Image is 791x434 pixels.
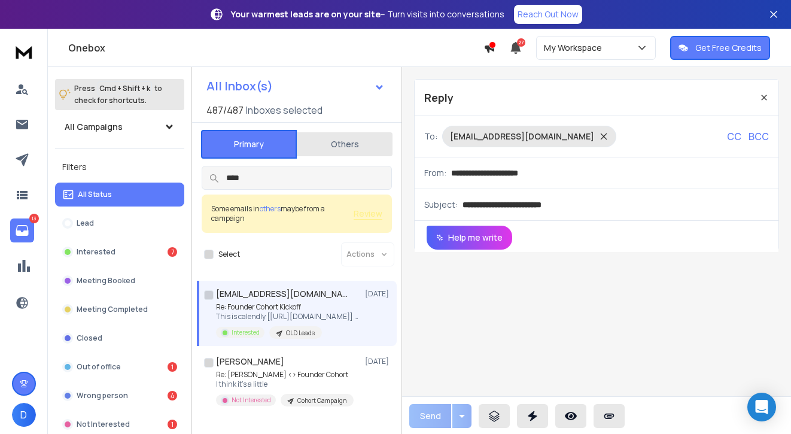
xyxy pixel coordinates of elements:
p: Press to check for shortcuts. [74,83,162,107]
button: Others [297,131,393,157]
p: CC [727,129,741,144]
p: Re: Founder Cohort Kickoff [216,302,360,312]
p: My Workspace [544,42,607,54]
strong: Your warmest leads are on your site [231,8,381,20]
p: Cohort Campaign [297,396,346,405]
p: Wrong person [77,391,128,400]
h1: [PERSON_NAME] [216,356,284,368]
span: others [260,204,281,214]
p: All Status [78,190,112,199]
p: Not Interested [232,396,271,405]
p: Interested [77,247,115,257]
p: [DATE] [365,357,392,366]
p: – Turn visits into conversations [231,8,504,20]
div: Open Intercom Messenger [747,393,776,421]
h1: All Campaigns [65,121,123,133]
a: Reach Out Now [514,5,582,24]
button: Meeting Completed [55,298,184,321]
button: Out of office1 [55,355,184,379]
p: BCC [749,129,769,144]
button: Meeting Booked [55,269,184,293]
button: All Inbox(s) [197,74,394,98]
h1: Onebox [68,41,483,55]
p: This is calendly [[URL][DOMAIN_NAME]] to [216,312,360,321]
div: 1 [168,362,177,372]
h3: Inboxes selected [246,103,323,117]
span: 27 [517,38,525,47]
div: 1 [168,420,177,429]
p: Meeting Completed [77,305,148,314]
p: Get Free Credits [695,42,762,54]
button: Interested7 [55,240,184,264]
p: OLD Leads [286,329,315,338]
button: Get Free Credits [670,36,770,60]
p: Not Interested [77,420,130,429]
div: 7 [168,247,177,257]
p: Subject: [424,199,458,211]
p: Reach Out Now [518,8,579,20]
p: Meeting Booked [77,276,135,286]
p: Closed [77,333,102,343]
p: Out of office [77,362,121,372]
p: [DATE] [365,289,392,299]
p: Lead [77,218,94,228]
label: Select [218,250,240,259]
button: D [12,403,36,427]
a: 13 [10,218,34,242]
img: logo [12,41,36,63]
button: All Campaigns [55,115,184,139]
p: Reply [424,89,454,106]
button: All Status [55,183,184,207]
h3: Filters [55,159,184,175]
button: Review [354,208,382,220]
p: Interested [232,328,260,337]
span: Cmd + Shift + k [98,81,152,95]
button: Help me write [427,226,512,250]
p: [EMAIL_ADDRESS][DOMAIN_NAME] [450,130,594,142]
p: I think it’s a little [216,380,354,389]
button: Lead [55,211,184,235]
p: 13 [29,214,39,223]
div: 4 [168,391,177,400]
h1: All Inbox(s) [206,80,273,92]
p: From: [424,167,446,179]
button: Closed [55,326,184,350]
p: To: [424,130,437,142]
h1: [EMAIL_ADDRESS][DOMAIN_NAME] [216,288,348,300]
button: Primary [201,130,297,159]
p: Re: [PERSON_NAME] <> Founder Cohort [216,370,354,380]
button: Wrong person4 [55,384,184,408]
span: 487 / 487 [206,103,244,117]
div: Some emails in maybe from a campaign [211,204,354,223]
